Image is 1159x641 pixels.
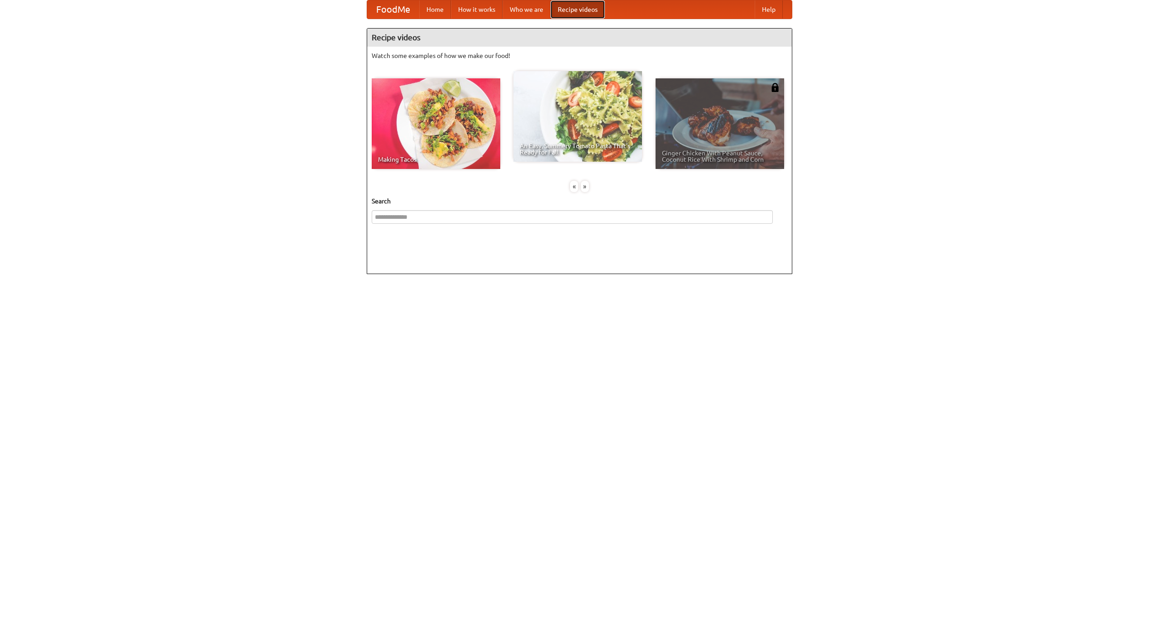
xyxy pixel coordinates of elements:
a: Making Tacos [372,78,500,169]
h5: Search [372,197,787,206]
span: An Easy, Summery Tomato Pasta That's Ready for Fall [520,143,636,155]
a: Help [755,0,783,19]
a: How it works [451,0,503,19]
span: Making Tacos [378,156,494,163]
a: FoodMe [367,0,419,19]
h4: Recipe videos [367,29,792,47]
p: Watch some examples of how we make our food! [372,51,787,60]
a: Recipe videos [551,0,605,19]
div: » [581,181,589,192]
div: « [570,181,578,192]
img: 483408.png [771,83,780,92]
a: Who we are [503,0,551,19]
a: Home [419,0,451,19]
a: An Easy, Summery Tomato Pasta That's Ready for Fall [513,71,642,162]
